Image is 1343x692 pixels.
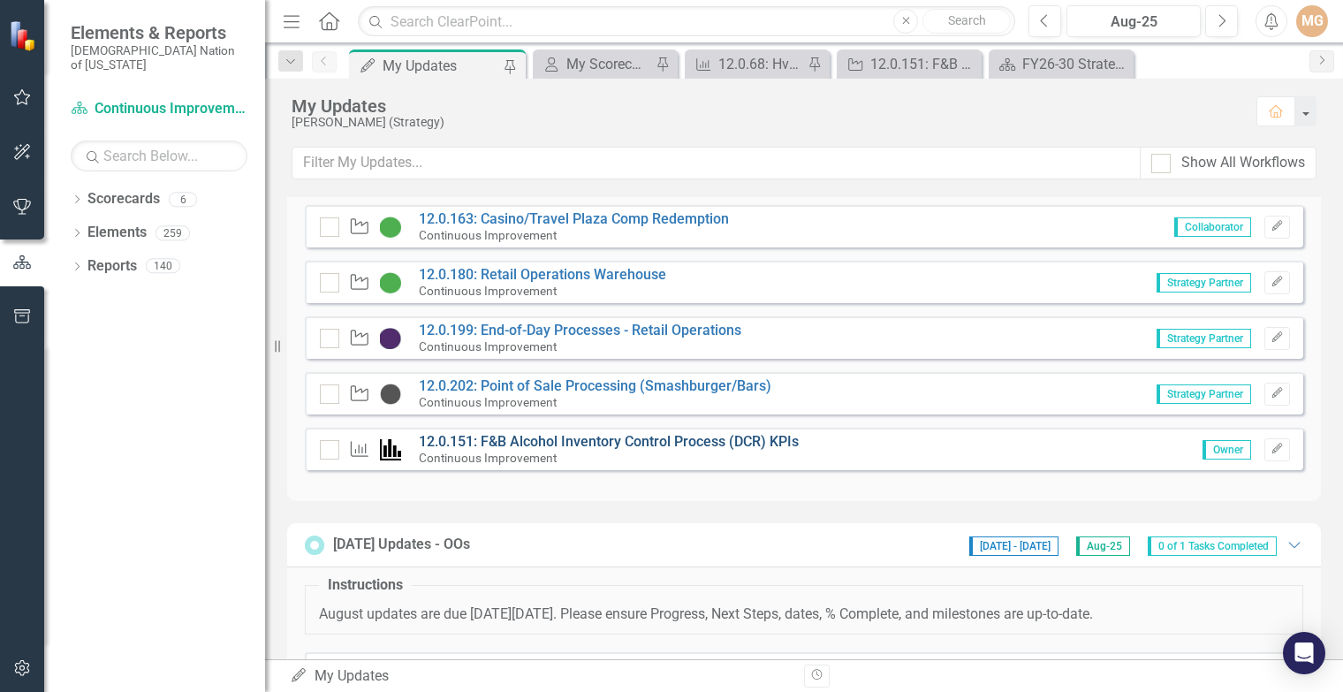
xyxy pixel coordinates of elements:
[1181,153,1305,173] div: Show All Workflows
[1296,5,1328,37] button: MG
[948,13,986,27] span: Search
[870,53,977,75] div: 12.0.151: F&B Alcohol Inventory Control Process (Choctaw Casino & Resort-[PERSON_NAME])
[1157,273,1251,293] span: Strategy Partner
[71,22,247,43] span: Elements & Reports
[419,377,771,394] a: 12.0.202: Point of Sale Processing (Smashburger/Bars)
[380,217,401,238] img: CI Action Plan Approved/In Progress
[71,141,247,171] input: Search Below...
[383,55,499,77] div: My Updates
[380,328,401,349] img: CI In Progress
[419,433,799,450] a: 12.0.151: F&B Alcohol Inventory Control Process (DCR) KPIs
[292,147,1141,179] input: Filter My Updates...
[537,53,651,75] a: My Scorecard
[566,53,651,75] div: My Scorecard
[419,210,729,227] a: 12.0.163: Casino/Travel Plaza Comp Redemption
[419,339,557,354] small: Continuous Improvement
[922,9,1011,34] button: Search
[71,99,247,119] a: Continuous Improvement
[1157,329,1251,348] span: Strategy Partner
[1203,440,1251,460] span: Owner
[419,322,741,338] a: 12.0.199: End-of-Day Processes - Retail Operations
[1174,217,1251,237] span: Collaborator
[419,228,557,242] small: Continuous Improvement
[380,439,401,460] img: Performance Management
[169,192,197,207] div: 6
[419,451,557,465] small: Continuous Improvement
[319,605,1289,625] p: August updates are due [DATE][DATE]. Please ensure Progress, Next Steps, dates, % Complete, and m...
[9,19,40,50] img: ClearPoint Strategy
[419,266,666,283] a: 12.0.180: Retail Operations Warehouse
[1076,536,1130,556] span: Aug-25
[87,189,160,209] a: Scorecards
[292,96,1239,116] div: My Updates
[1073,11,1195,33] div: Aug-25
[689,53,803,75] a: 12.0.68: Hvshi Gift Shop Inventory KPIs
[380,384,401,405] img: CI Upcoming
[1022,53,1129,75] div: FY26-30 Strategic Plan
[146,259,180,274] div: 140
[969,536,1058,556] span: [DATE] - [DATE]
[419,284,557,298] small: Continuous Improvement
[87,223,147,243] a: Elements
[1066,5,1201,37] button: Aug-25
[156,225,190,240] div: 259
[71,43,247,72] small: [DEMOGRAPHIC_DATA] Nation of [US_STATE]
[1283,632,1325,674] div: Open Intercom Messenger
[419,395,557,409] small: Continuous Improvement
[993,53,1129,75] a: FY26-30 Strategic Plan
[290,666,791,687] div: My Updates
[292,116,1239,129] div: [PERSON_NAME] (Strategy)
[718,53,803,75] div: 12.0.68: Hvshi Gift Shop Inventory KPIs
[1157,384,1251,404] span: Strategy Partner
[380,272,401,293] img: CI Action Plan Approved/In Progress
[1148,536,1277,556] span: 0 of 1 Tasks Completed
[841,53,977,75] a: 12.0.151: F&B Alcohol Inventory Control Process (Choctaw Casino & Resort-[PERSON_NAME])
[333,535,470,555] div: [DATE] Updates - OOs
[358,6,1015,37] input: Search ClearPoint...
[87,256,137,277] a: Reports
[319,575,412,596] legend: Instructions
